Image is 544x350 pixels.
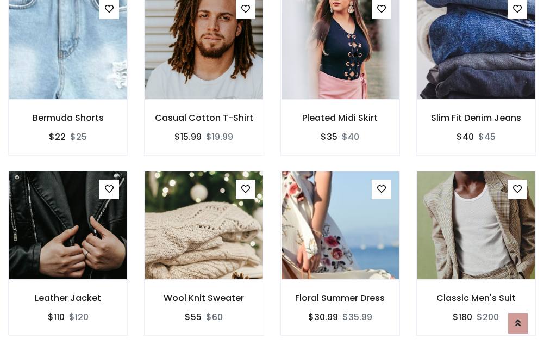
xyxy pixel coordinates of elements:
h6: $180 [453,312,472,322]
h6: $15.99 [174,132,202,142]
h6: Casual Cotton T-Shirt [145,113,263,123]
h6: $110 [48,312,65,322]
del: $25 [70,131,87,143]
h6: Classic Men's Suit [417,293,535,303]
del: $120 [69,311,89,323]
h6: Pleated Midi Skirt [281,113,399,123]
del: $200 [477,311,499,323]
del: $35.99 [342,311,372,323]
del: $19.99 [206,131,233,143]
h6: Leather Jacket [9,293,127,303]
h6: $22 [49,132,66,142]
h6: Wool Knit Sweater [145,293,263,303]
h6: Slim Fit Denim Jeans [417,113,535,123]
del: $40 [342,131,359,143]
h6: Bermuda Shorts [9,113,127,123]
h6: $55 [185,312,202,322]
h6: Floral Summer Dress [281,293,399,303]
h6: $35 [321,132,337,142]
del: $60 [206,311,223,323]
del: $45 [478,131,496,143]
h6: $40 [457,132,474,142]
h6: $30.99 [308,312,338,322]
